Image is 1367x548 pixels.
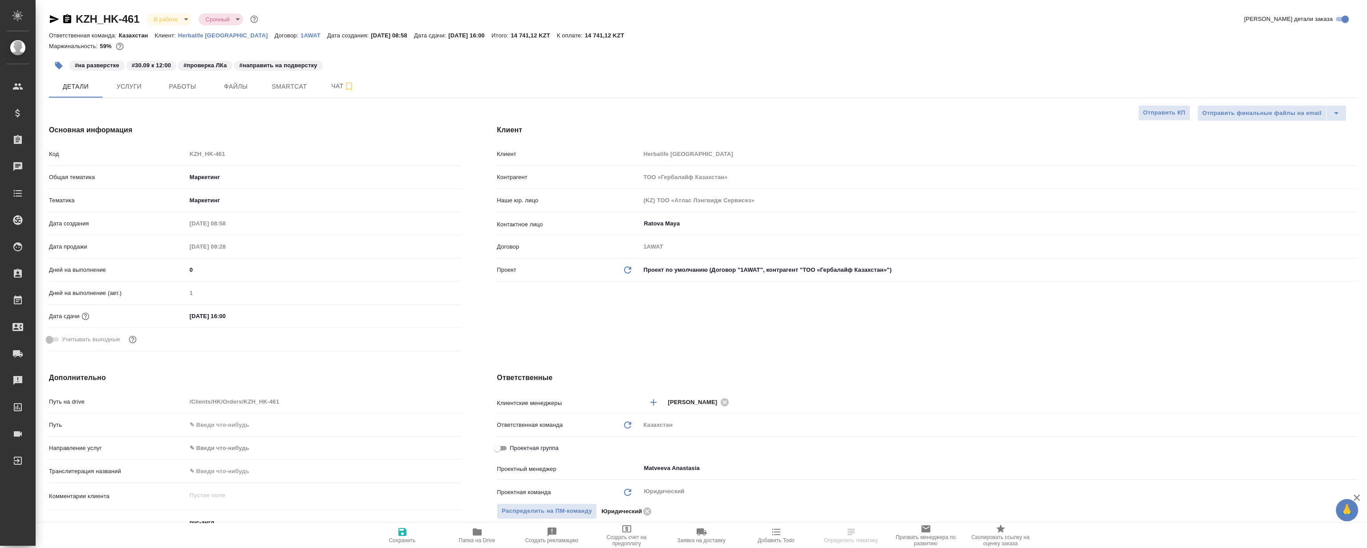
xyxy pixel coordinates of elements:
button: Отправить КП [1138,105,1190,121]
textarea: рус-англ ФИО переводим, а картинки в чате нет [187,515,462,539]
span: Добавить Todo [758,537,794,544]
h4: Основная информация [49,125,461,135]
input: ✎ Введи что-нибудь [187,263,462,276]
a: Herbalife [GEOGRAPHIC_DATA] [178,31,275,39]
span: Папка на Drive [459,537,495,544]
button: Добавить Todo [739,523,814,548]
button: Заявка на доставку [664,523,739,548]
span: Определить тематику [824,537,878,544]
p: 14 741,12 KZT [585,32,631,39]
p: К оплате: [557,32,585,39]
svg: Подписаться [344,81,354,92]
p: Дата сдачи: [414,32,448,39]
p: Дата сдачи [49,312,80,321]
div: Маркетинг [187,193,462,208]
p: Дата создания [49,219,187,228]
p: Путь [49,421,187,429]
span: на разверстке [69,61,126,69]
p: Herbalife [GEOGRAPHIC_DATA] [178,32,275,39]
p: Комментарии клиента [49,492,187,501]
span: Smartcat [268,81,311,92]
p: Клиент: [154,32,178,39]
p: Общая тематика [49,173,187,182]
button: Open [1352,401,1354,403]
span: Создать рекламацию [525,537,578,544]
button: Призвать менеджера по развитию [888,523,963,548]
button: Определить тематику [814,523,888,548]
p: Маржинальность: [49,43,100,49]
input: Пустое поле [640,240,1357,253]
span: Чат [321,81,364,92]
p: Клиентские менеджеры [497,399,640,408]
button: Скопировать ссылку для ЯМессенджера [49,14,60,25]
p: Дней на выполнение [49,266,187,274]
p: #30.09 к 12:00 [132,61,171,70]
span: [PERSON_NAME] детали заказа [1244,15,1333,24]
input: Пустое поле [187,240,264,253]
p: Проектный менеджер [497,465,640,474]
span: Детали [54,81,97,92]
div: ✎ Введи что-нибудь [190,444,451,453]
button: Open [1352,467,1354,469]
span: 30.09 к 12:00 [126,61,177,69]
span: 🙏 [1339,501,1355,519]
p: Проект [497,266,516,274]
span: Отправить финальные файлы на email [1202,108,1322,119]
input: Пустое поле [640,147,1357,160]
button: 🙏 [1336,499,1358,521]
span: В заказе уже есть ответственный ПМ или ПМ группа [497,503,597,519]
p: Итого: [491,32,511,39]
p: Дней на выполнение (авт.) [49,289,187,298]
p: 14 741,12 KZT [511,32,557,39]
span: Распределить на ПМ-команду [502,506,592,516]
a: KZH_HK-461 [76,13,139,25]
span: Учитывать выходные [62,335,120,344]
button: Срочный [203,16,232,23]
button: Open [1352,223,1354,225]
button: Создать счет на предоплату [589,523,664,548]
span: Проектная группа [510,444,558,453]
input: Пустое поле [187,395,462,408]
input: Пустое поле [640,194,1357,207]
input: ✎ Введи что-нибудь [187,418,462,431]
p: Юридический [601,507,642,516]
p: Контрагент [497,173,640,182]
button: Распределить на ПМ-команду [497,503,597,519]
button: Выбери, если сб и вс нужно считать рабочими днями для выполнения заказа. [127,334,138,345]
p: 1AWAT [300,32,327,39]
p: [DATE] 16:00 [448,32,491,39]
button: Добавить менеджера [643,392,664,413]
button: Создать рекламацию [515,523,589,548]
input: Пустое поле [640,171,1357,184]
button: Скопировать ссылку на оценку заказа [963,523,1038,548]
button: Папка на Drive [440,523,515,548]
p: Клиент [497,150,640,159]
button: Если добавить услуги и заполнить их объемом, то дата рассчитается автоматически [80,311,91,322]
input: Пустое поле [187,286,462,299]
div: Маркетинг [187,170,462,185]
span: Отправить КП [1143,108,1185,118]
button: Доп статусы указывают на важность/срочность заказа [248,13,260,25]
p: Код [49,150,187,159]
input: Пустое поле [187,217,264,230]
p: 59% [100,43,114,49]
span: Скопировать ссылку на оценку заказа [969,534,1033,547]
p: #направить на подверстку [239,61,317,70]
p: #проверка ЛКа [183,61,227,70]
p: #на разверстке [75,61,119,70]
div: Казахстан [640,417,1357,433]
span: Заявка на доставку [677,537,725,544]
h4: Клиент [497,125,1357,135]
p: Проектная команда [497,488,551,497]
h4: Дополнительно [49,372,461,383]
button: Сохранить [365,523,440,548]
button: Добавить тэг [49,56,69,75]
p: Договор [497,242,640,251]
span: направить на подверстку [233,61,324,69]
div: split button [1197,105,1347,121]
span: Создать счет на предоплату [595,534,659,547]
div: В работе [199,13,243,25]
p: Контактное лицо [497,220,640,229]
p: Направление услуг [49,444,187,453]
p: Наше юр. лицо [497,196,640,205]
